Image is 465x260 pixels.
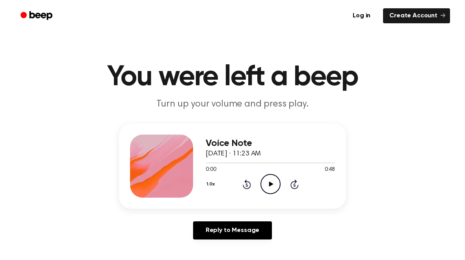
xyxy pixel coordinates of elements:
[206,138,335,149] h3: Voice Note
[345,7,378,25] a: Log in
[193,221,272,239] a: Reply to Message
[206,178,218,191] button: 1.0x
[31,63,434,92] h1: You were left a beep
[206,166,216,174] span: 0:00
[15,8,60,24] a: Beep
[325,166,335,174] span: 0:48
[383,8,450,23] a: Create Account
[206,150,261,157] span: [DATE] · 11:23 AM
[81,98,384,111] p: Turn up your volume and press play.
